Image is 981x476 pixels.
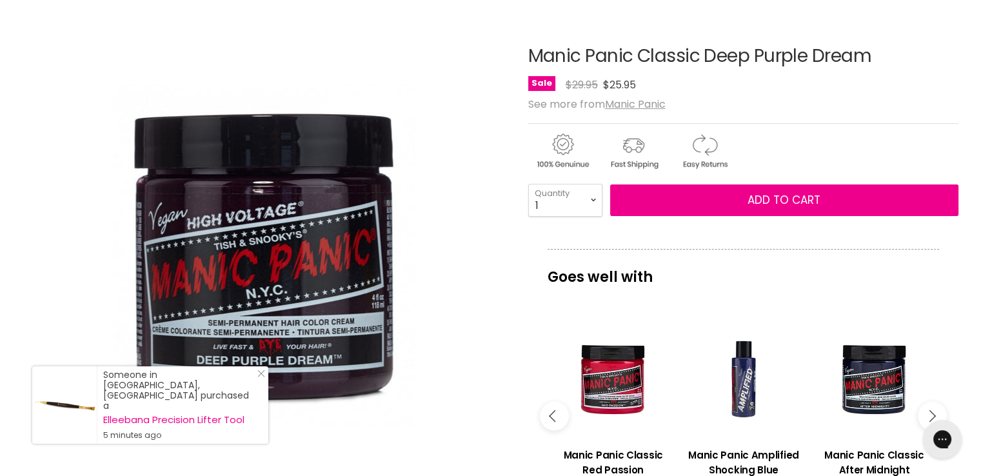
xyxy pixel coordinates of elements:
button: Add to cart [610,184,958,217]
div: Someone in [GEOGRAPHIC_DATA], [GEOGRAPHIC_DATA] purchased a [103,370,255,441]
select: Quantity [528,184,602,216]
a: Manic Panic [605,97,666,112]
a: Elleebana Precision Lifter Tool [103,415,255,425]
small: 5 minutes ago [103,430,255,441]
img: genuine.gif [528,132,597,171]
h1: Manic Panic Classic Deep Purple Dream [528,46,958,66]
span: Sale [528,76,555,91]
a: Visit product page [32,366,97,444]
img: shipping.gif [599,132,668,171]
img: returns.gif [670,132,738,171]
iframe: Gorgias live chat messenger [917,415,968,463]
span: Add to cart [748,192,820,208]
span: See more from [528,97,666,112]
span: $29.95 [566,77,598,92]
p: Goes well with [548,249,939,292]
span: $25.95 [603,77,636,92]
a: Close Notification [252,370,265,382]
svg: Close Icon [257,370,265,377]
